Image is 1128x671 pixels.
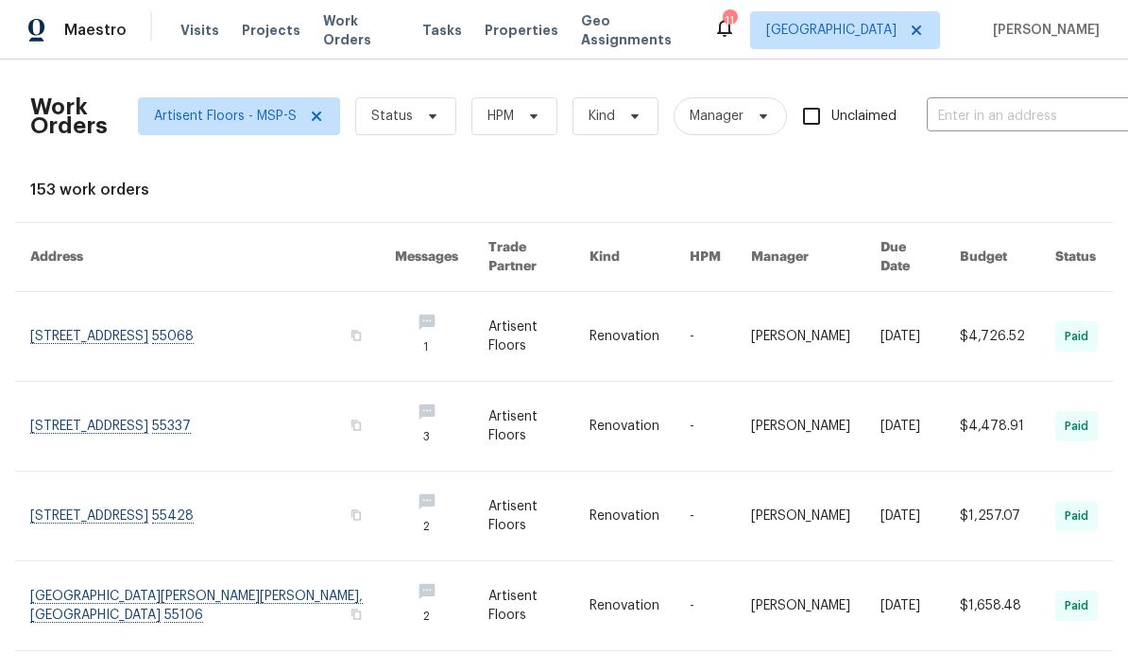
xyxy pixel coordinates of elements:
[723,11,736,30] div: 11
[348,327,365,344] button: Copy Address
[675,223,736,292] th: HPM
[985,21,1100,40] span: [PERSON_NAME]
[323,11,400,49] span: Work Orders
[736,223,865,292] th: Manager
[736,561,865,651] td: [PERSON_NAME]
[574,292,675,382] td: Renovation
[64,21,127,40] span: Maestro
[380,223,473,292] th: Messages
[736,472,865,561] td: [PERSON_NAME]
[422,24,462,37] span: Tasks
[927,102,1116,131] input: Enter in an address
[180,21,219,40] span: Visits
[473,292,574,382] td: Artisent Floors
[30,97,108,135] h2: Work Orders
[154,107,297,126] span: Artisent Floors - MSP-S
[589,107,615,126] span: Kind
[30,181,1098,199] div: 153 work orders
[473,223,574,292] th: Trade Partner
[574,472,675,561] td: Renovation
[371,107,413,126] span: Status
[473,472,574,561] td: Artisent Floors
[348,417,365,434] button: Copy Address
[574,561,675,651] td: Renovation
[675,292,736,382] td: -
[675,472,736,561] td: -
[348,606,365,623] button: Copy Address
[15,223,380,292] th: Address
[473,561,574,651] td: Artisent Floors
[945,223,1040,292] th: Budget
[242,21,300,40] span: Projects
[574,223,675,292] th: Kind
[487,107,514,126] span: HPM
[736,292,865,382] td: [PERSON_NAME]
[581,11,691,49] span: Geo Assignments
[690,107,743,126] span: Manager
[1040,223,1113,292] th: Status
[675,382,736,472] td: -
[348,507,365,524] button: Copy Address
[865,223,945,292] th: Due Date
[831,107,897,127] span: Unclaimed
[574,382,675,472] td: Renovation
[485,21,558,40] span: Properties
[473,382,574,472] td: Artisent Floors
[675,561,736,651] td: -
[766,21,897,40] span: [GEOGRAPHIC_DATA]
[736,382,865,472] td: [PERSON_NAME]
